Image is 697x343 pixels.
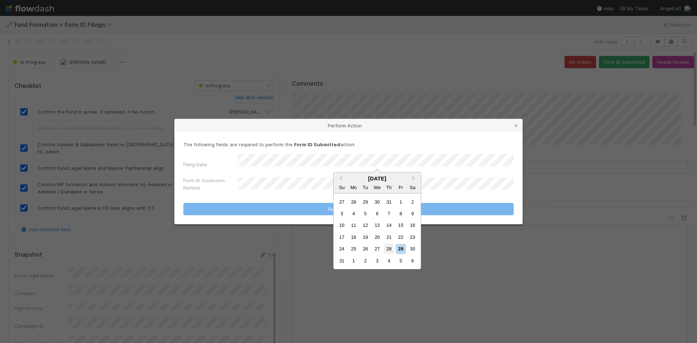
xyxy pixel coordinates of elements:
[183,161,207,168] label: Filing Date
[396,244,405,254] div: Choose Friday, August 29th, 2025
[384,256,394,266] div: Choose Thursday, September 4th, 2025
[408,197,417,207] div: Choose Saturday, August 2nd, 2025
[396,209,405,219] div: Choose Friday, August 8th, 2025
[372,197,382,207] div: Choose Wednesday, July 30th, 2025
[372,220,382,230] div: Choose Wednesday, August 13th, 2025
[384,244,394,254] div: Choose Thursday, August 28th, 2025
[384,220,394,230] div: Choose Thursday, August 14th, 2025
[396,197,405,207] div: Choose Friday, August 1st, 2025
[183,177,238,191] label: Form ID Accession Number
[349,220,359,230] div: Choose Monday, August 11th, 2025
[360,220,370,230] div: Choose Tuesday, August 12th, 2025
[360,209,370,219] div: Choose Tuesday, August 5th, 2025
[372,232,382,242] div: Choose Wednesday, August 20th, 2025
[337,256,347,266] div: Choose Sunday, August 31st, 2025
[360,244,370,254] div: Choose Tuesday, August 26th, 2025
[372,209,382,219] div: Choose Wednesday, August 6th, 2025
[408,220,417,230] div: Choose Saturday, August 16th, 2025
[372,183,382,192] div: Wednesday
[396,256,405,266] div: Choose Friday, September 5th, 2025
[336,196,418,267] div: Month August, 2025
[337,209,347,219] div: Choose Sunday, August 3rd, 2025
[349,256,359,266] div: Choose Monday, September 1st, 2025
[408,232,417,242] div: Choose Saturday, August 23rd, 2025
[396,232,405,242] div: Choose Friday, August 22nd, 2025
[337,244,347,254] div: Choose Sunday, August 24th, 2025
[337,183,347,192] div: Sunday
[360,197,370,207] div: Choose Tuesday, July 29th, 2025
[349,232,359,242] div: Choose Monday, August 18th, 2025
[333,172,421,269] div: Choose Date
[384,209,394,219] div: Choose Thursday, August 7th, 2025
[408,173,420,185] button: Next Month
[360,256,370,266] div: Choose Tuesday, September 2nd, 2025
[337,232,347,242] div: Choose Sunday, August 17th, 2025
[396,183,405,192] div: Friday
[408,256,417,266] div: Choose Saturday, September 6th, 2025
[372,256,382,266] div: Choose Wednesday, September 3rd, 2025
[334,175,421,181] div: [DATE]
[349,183,359,192] div: Monday
[372,244,382,254] div: Choose Wednesday, August 27th, 2025
[337,220,347,230] div: Choose Sunday, August 10th, 2025
[183,203,514,215] button: Form ID Submitted
[294,142,340,147] strong: Form ID Submitted
[384,197,394,207] div: Choose Thursday, July 31st, 2025
[384,232,394,242] div: Choose Thursday, August 21st, 2025
[337,197,347,207] div: Choose Sunday, July 27th, 2025
[349,244,359,254] div: Choose Monday, August 25th, 2025
[349,209,359,219] div: Choose Monday, August 4th, 2025
[334,173,346,185] button: Previous Month
[384,183,394,192] div: Thursday
[360,183,370,192] div: Tuesday
[183,141,514,148] p: The following fields are required to perform the action:
[408,244,417,254] div: Choose Saturday, August 30th, 2025
[408,183,417,192] div: Saturday
[408,209,417,219] div: Choose Saturday, August 9th, 2025
[360,232,370,242] div: Choose Tuesday, August 19th, 2025
[396,220,405,230] div: Choose Friday, August 15th, 2025
[349,197,359,207] div: Choose Monday, July 28th, 2025
[175,119,522,132] div: Perform Action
